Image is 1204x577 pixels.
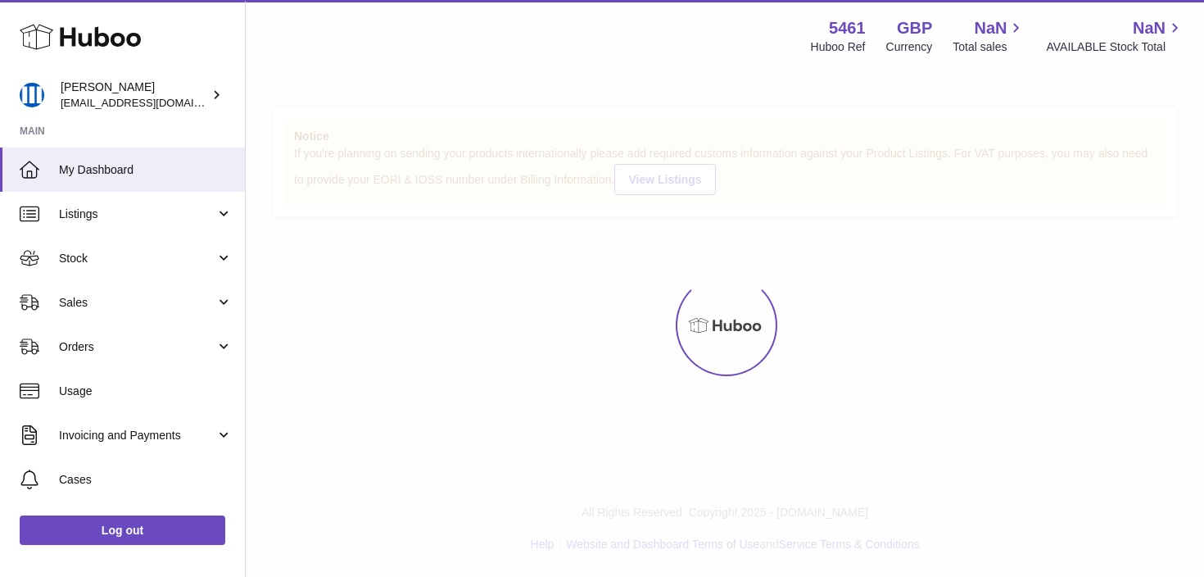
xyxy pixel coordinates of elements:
img: oksana@monimoto.com [20,83,44,107]
span: Cases [59,472,233,488]
div: Currency [886,39,933,55]
strong: 5461 [829,17,866,39]
strong: GBP [897,17,932,39]
span: My Dashboard [59,162,233,178]
span: Listings [59,207,215,222]
a: Log out [20,516,225,545]
span: Sales [59,295,215,311]
span: AVAILABLE Stock Total [1046,39,1184,55]
span: Usage [59,384,233,399]
a: NaN Total sales [953,17,1025,55]
span: Total sales [953,39,1025,55]
span: Orders [59,339,215,355]
div: Huboo Ref [811,39,866,55]
a: NaN AVAILABLE Stock Total [1046,17,1184,55]
div: [PERSON_NAME] [61,80,208,111]
span: NaN [974,17,1007,39]
span: NaN [1133,17,1166,39]
span: [EMAIL_ADDRESS][DOMAIN_NAME] [61,96,241,109]
span: Stock [59,251,215,266]
span: Invoicing and Payments [59,428,215,443]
